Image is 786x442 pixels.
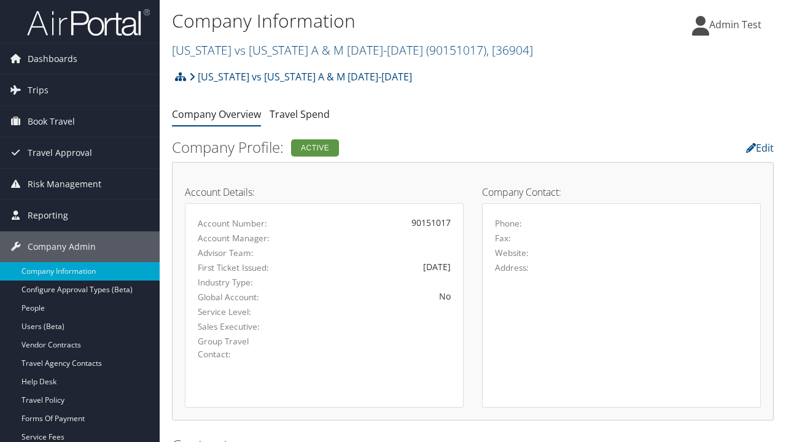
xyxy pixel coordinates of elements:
div: Active [291,139,339,157]
h4: Company Contact: [482,187,761,197]
span: Risk Management [28,169,101,200]
span: Reporting [28,200,68,231]
img: airportal-logo.png [27,8,150,37]
a: Company Overview [172,107,261,121]
label: First Ticket Issued: [198,262,270,274]
span: Travel Approval [28,138,92,168]
label: Advisor Team: [198,247,270,259]
div: 90151017 [288,216,451,229]
a: [US_STATE] vs [US_STATE] A & M [DATE]-[DATE] [172,42,533,58]
label: Fax: [495,232,511,244]
label: Address: [495,262,529,274]
label: Group Travel Contact: [198,335,270,360]
h2: Company Profile: [172,137,567,158]
div: [DATE] [288,260,451,273]
h4: Account Details: [185,187,464,197]
label: Phone: [495,217,522,230]
a: [US_STATE] vs [US_STATE] A & M [DATE]-[DATE] [189,64,412,89]
label: Global Account: [198,291,270,303]
span: , [ 36904 ] [486,42,533,58]
label: Website: [495,247,529,259]
span: Admin Test [709,18,761,31]
label: Industry Type: [198,276,270,289]
label: Service Level: [198,306,270,318]
label: Sales Executive: [198,320,270,333]
a: Travel Spend [270,107,330,121]
div: No [288,290,451,303]
span: Company Admin [28,231,96,262]
label: Account Number: [198,217,270,230]
span: Trips [28,75,49,106]
span: Book Travel [28,106,75,137]
span: ( 90151017 ) [426,42,486,58]
span: Dashboards [28,44,77,74]
label: Account Manager: [198,232,270,244]
a: Admin Test [692,6,774,43]
a: Edit [746,141,774,155]
h1: Company Information [172,8,573,34]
